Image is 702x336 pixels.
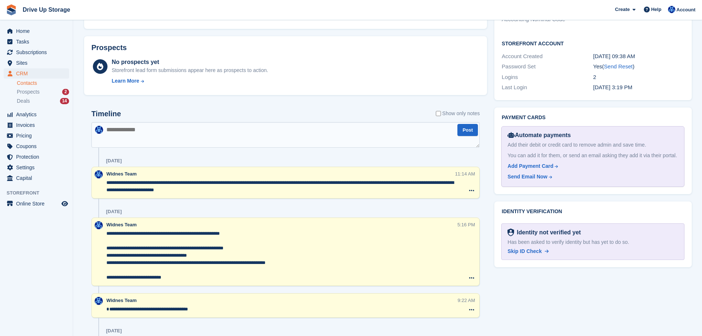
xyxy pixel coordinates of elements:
span: Pricing [16,131,60,141]
span: Settings [16,162,60,173]
a: menu [4,58,69,68]
a: Add Payment Card [507,162,675,170]
span: Skip ID Check [507,248,541,254]
div: Add their debit or credit card to remove admin and save time. [507,141,678,149]
a: Deals 14 [17,97,69,105]
a: menu [4,37,69,47]
span: Deals [17,98,30,105]
div: 5:16 PM [457,221,475,228]
img: Widnes Team [95,221,103,229]
a: menu [4,141,69,151]
label: Show only notes [436,110,480,117]
span: Invoices [16,120,60,130]
span: Capital [16,173,60,183]
span: Home [16,26,60,36]
span: Create [615,6,630,13]
span: Subscriptions [16,47,60,57]
span: Widnes Team [106,222,137,227]
a: Preview store [60,199,69,208]
div: 2 [593,73,684,82]
a: menu [4,47,69,57]
div: 2 [62,89,69,95]
a: menu [4,68,69,79]
div: [DATE] [106,209,122,215]
a: menu [4,173,69,183]
a: Skip ID Check [507,248,548,255]
span: Help [651,6,661,13]
span: Protection [16,152,60,162]
div: Automate payments [507,131,678,140]
div: Add Payment Card [507,162,553,170]
span: Account [676,6,695,14]
span: Prospects [17,88,39,95]
div: [DATE] [106,158,122,164]
div: No prospects yet [112,58,268,67]
img: Widnes Team [668,6,675,13]
span: Coupons [16,141,60,151]
a: menu [4,131,69,141]
span: ( ) [602,63,634,69]
a: menu [4,109,69,120]
a: menu [4,199,69,209]
span: Sites [16,58,60,68]
div: Logins [502,73,593,82]
a: Prospects 2 [17,88,69,96]
time: 2025-08-15 14:19:55 UTC [593,84,632,90]
div: Password Set [502,63,593,71]
img: stora-icon-8386f47178a22dfd0bd8f6a31ec36ba5ce8667c1dd55bd0f319d3a0aa187defe.svg [6,4,17,15]
div: You can add it for them, or send an email asking they add it via their portal. [507,152,678,159]
h2: Storefront Account [502,39,684,47]
a: Learn More [112,77,268,85]
img: Widnes Team [95,170,103,178]
span: Storefront [7,189,73,197]
span: Tasks [16,37,60,47]
a: menu [4,26,69,36]
div: Account Created [502,52,593,61]
div: 14 [60,98,69,104]
img: Widnes Team [95,297,103,305]
img: Widnes Team [95,126,103,134]
a: menu [4,152,69,162]
h2: Timeline [91,110,121,118]
img: Identity Verification Ready [507,229,514,237]
h2: Payment cards [502,115,684,121]
div: Last Login [502,83,593,92]
div: Has been asked to verify identity but has yet to do so. [507,238,678,246]
a: Send Reset [604,63,633,69]
div: 9:22 AM [458,297,475,304]
div: Learn More [112,77,139,85]
a: menu [4,120,69,130]
span: Widnes Team [106,298,137,303]
div: Storefront lead form submissions appear here as prospects to action. [112,67,268,74]
input: Show only notes [436,110,441,117]
h2: Identity verification [502,209,684,215]
div: 11:14 AM [455,170,475,177]
h2: Prospects [91,44,127,52]
div: [DATE] 09:38 AM [593,52,684,61]
button: Post [457,124,478,136]
div: Send Email Now [507,173,547,181]
span: Analytics [16,109,60,120]
a: Drive Up Storage [20,4,73,16]
div: Yes [593,63,684,71]
span: Widnes Team [106,171,137,177]
span: Online Store [16,199,60,209]
div: [DATE] [106,328,122,334]
span: CRM [16,68,60,79]
a: Contacts [17,80,69,87]
a: menu [4,162,69,173]
div: Identity not verified yet [514,228,581,237]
